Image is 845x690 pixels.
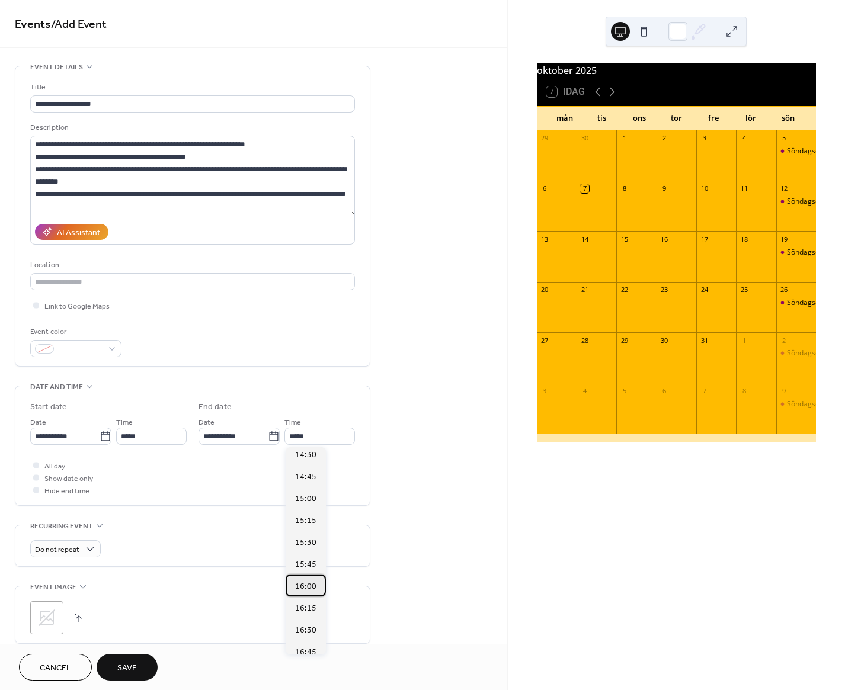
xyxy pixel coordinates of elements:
[295,624,316,637] span: 16:30
[700,235,709,243] div: 17
[787,298,834,308] div: Söndagsöppet
[787,197,834,207] div: Söndagsöppet
[620,235,629,243] div: 15
[51,13,107,36] span: / Add Event
[787,348,834,358] div: Söndagsöppet
[780,235,789,243] div: 19
[776,146,816,156] div: Söndagsöppet
[40,662,71,675] span: Cancel
[295,580,316,593] span: 16:00
[620,285,629,294] div: 22
[19,654,92,681] button: Cancel
[732,107,769,130] div: lör
[30,520,93,532] span: Recurring event
[295,471,316,483] span: 14:45
[780,336,789,345] div: 2
[658,107,695,130] div: tor
[44,460,65,473] span: All day
[700,386,709,395] div: 7
[787,399,834,409] div: Söndagsöppet
[30,259,353,271] div: Location
[660,336,669,345] div: 30
[700,184,709,193] div: 10
[740,184,748,193] div: 11
[537,63,816,78] div: oktober 2025
[30,401,67,413] div: Start date
[700,134,709,143] div: 3
[776,197,816,207] div: Söndagsöppet
[35,224,108,240] button: AI Assistant
[580,285,589,294] div: 21
[787,146,834,156] div: Söndagsöppet
[580,184,589,193] div: 7
[780,386,789,395] div: 9
[117,662,137,675] span: Save
[540,184,549,193] div: 6
[583,107,620,130] div: tis
[295,559,316,571] span: 15:45
[787,248,834,258] div: Söndagsöppet
[780,134,789,143] div: 5
[295,449,316,461] span: 14:30
[769,107,806,130] div: sön
[700,285,709,294] div: 24
[620,184,629,193] div: 8
[740,285,748,294] div: 25
[740,386,748,395] div: 8
[776,298,816,308] div: Söndagsöppet
[540,336,549,345] div: 27
[540,386,549,395] div: 3
[199,401,232,413] div: End date
[740,134,748,143] div: 4
[776,348,816,358] div: Söndagsöppet
[695,107,732,130] div: fre
[780,184,789,193] div: 12
[199,416,215,429] span: Date
[740,235,748,243] div: 18
[660,134,669,143] div: 2
[116,416,133,429] span: Time
[540,134,549,143] div: 29
[30,61,83,73] span: Event details
[540,235,549,243] div: 13
[284,416,301,429] span: Time
[30,326,119,338] div: Event color
[620,107,658,130] div: ons
[740,336,748,345] div: 1
[580,336,589,345] div: 28
[660,285,669,294] div: 23
[620,134,629,143] div: 1
[97,654,158,681] button: Save
[30,601,63,634] div: ;
[30,381,83,393] span: Date and time
[295,493,316,505] span: 15:00
[620,386,629,395] div: 5
[546,107,584,130] div: mån
[580,235,589,243] div: 14
[295,515,316,527] span: 15:15
[30,581,76,593] span: Event image
[44,473,93,485] span: Show date only
[660,235,669,243] div: 16
[30,416,46,429] span: Date
[57,227,100,239] div: AI Assistant
[35,543,79,557] span: Do not repeat
[580,134,589,143] div: 30
[15,13,51,36] a: Events
[44,485,89,498] span: Hide end time
[776,248,816,258] div: Söndagsöppet
[295,602,316,615] span: 16:15
[780,285,789,294] div: 26
[44,300,110,313] span: Link to Google Maps
[620,336,629,345] div: 29
[700,336,709,345] div: 31
[776,399,816,409] div: Söndagsöppet
[540,285,549,294] div: 20
[30,121,353,134] div: Description
[660,184,669,193] div: 9
[295,646,316,659] span: 16:45
[295,537,316,549] span: 15:30
[30,81,353,94] div: Title
[660,386,669,395] div: 6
